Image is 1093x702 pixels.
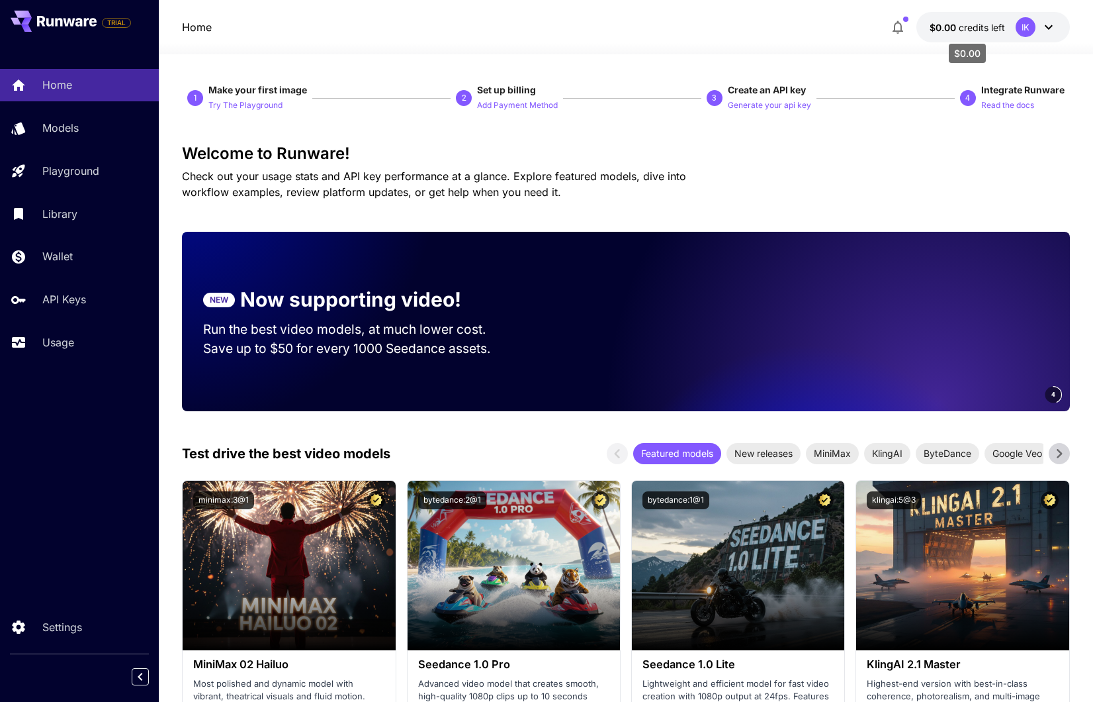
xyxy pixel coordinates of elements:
div: Collapse sidebar [142,665,159,689]
p: Now supporting video! [240,285,461,315]
button: Try The Playground [208,97,283,113]
p: Wallet [42,248,73,264]
span: TRIAL [103,18,130,28]
p: Try The Playground [208,99,283,112]
span: 4 [1051,389,1055,399]
button: Certified Model – Vetted for best performance and includes a commercial license. [367,491,385,509]
p: Read the docs [981,99,1034,112]
div: MiniMax [806,443,859,464]
h3: Welcome to Runware! [182,144,1069,163]
img: alt [183,481,395,650]
h3: Seedance 1.0 Pro [418,658,609,671]
button: Collapse sidebar [132,668,149,685]
div: ByteDance [916,443,979,464]
p: Run the best video models, at much lower cost. [203,320,511,339]
p: Playground [42,163,99,179]
p: NEW [210,294,228,306]
h3: KlingAI 2.1 Master [867,658,1058,671]
p: Usage [42,334,74,350]
p: 4 [965,92,970,104]
p: 3 [712,92,717,104]
p: Generate your api key [728,99,811,112]
div: $0.00 [949,44,986,63]
div: $0.00 [930,21,1005,34]
span: Featured models [633,446,721,460]
span: Integrate Runware [981,84,1065,95]
img: alt [856,481,1069,650]
button: Certified Model – Vetted for best performance and includes a commercial license. [1041,491,1059,509]
img: alt [408,481,620,650]
span: Create an API key [728,84,806,95]
div: KlingAI [864,443,910,464]
div: Featured models [633,443,721,464]
span: Check out your usage stats and API key performance at a glance. Explore featured models, dive int... [182,170,686,199]
button: klingai:5@3 [867,491,921,509]
button: Read the docs [981,97,1034,113]
p: Home [42,77,72,93]
p: 1 [193,92,198,104]
button: minimax:3@1 [193,491,254,509]
span: credits left [959,22,1005,33]
button: bytedance:2@1 [418,491,486,509]
nav: breadcrumb [182,19,212,35]
button: Generate your api key [728,97,811,113]
button: $0.00IK [916,12,1070,42]
p: API Keys [42,291,86,307]
button: Certified Model – Vetted for best performance and includes a commercial license. [816,491,834,509]
p: Settings [42,619,82,635]
span: Set up billing [477,84,536,95]
span: MiniMax [806,446,859,460]
div: Google Veo [984,443,1050,464]
button: bytedance:1@1 [642,491,709,509]
span: New releases [726,446,801,460]
button: Certified Model – Vetted for best performance and includes a commercial license. [591,491,609,509]
a: Home [182,19,212,35]
img: alt [632,481,844,650]
p: Models [42,120,79,136]
p: Add Payment Method [477,99,558,112]
span: $0.00 [930,22,959,33]
p: Library [42,206,77,222]
div: IK [1016,17,1035,37]
p: Test drive the best video models [182,444,390,464]
span: ByteDance [916,446,979,460]
p: 2 [462,92,466,104]
span: Google Veo [984,446,1050,460]
button: Add Payment Method [477,97,558,113]
span: Add your payment card to enable full platform functionality. [102,15,131,30]
span: Make your first image [208,84,307,95]
span: KlingAI [864,446,910,460]
h3: MiniMax 02 Hailuo [193,658,384,671]
p: Save up to $50 for every 1000 Seedance assets. [203,339,511,358]
h3: Seedance 1.0 Lite [642,658,834,671]
div: New releases [726,443,801,464]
